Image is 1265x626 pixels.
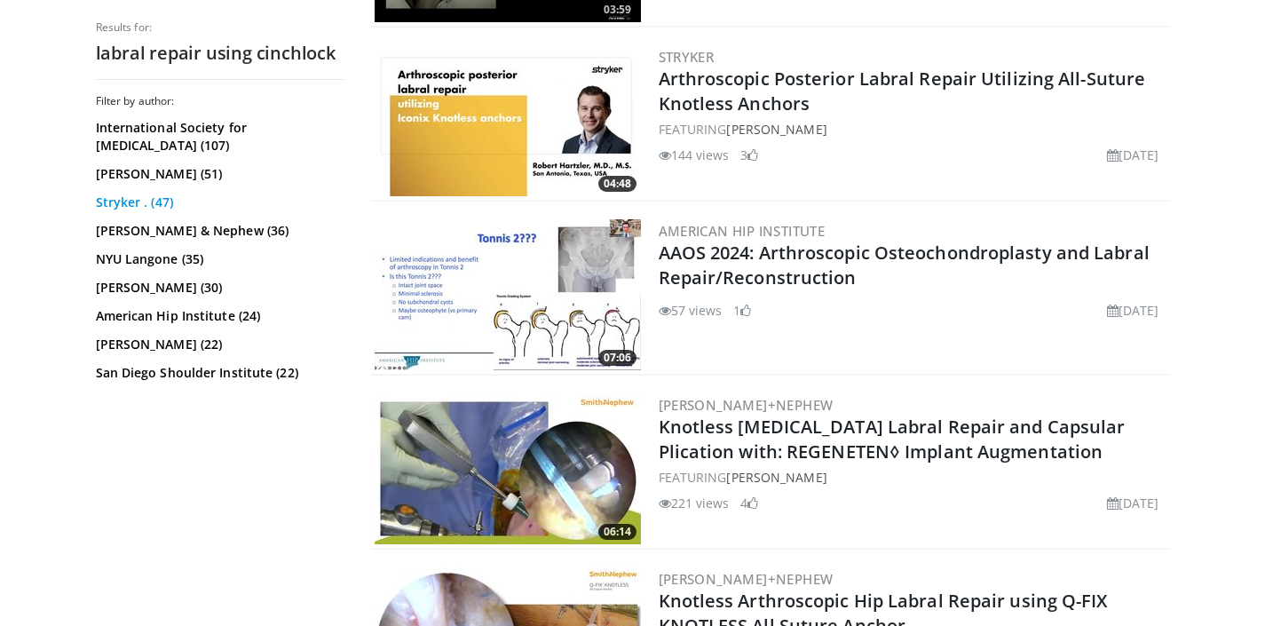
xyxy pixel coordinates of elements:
a: San Diego Shoulder Institute (22) [96,364,340,382]
a: [PERSON_NAME]+Nephew [659,396,834,414]
a: [PERSON_NAME] [726,469,826,486]
a: Stryker [659,48,715,66]
a: Stryker . (47) [96,194,340,211]
img: d2f6a426-04ef-449f-8186-4ca5fc42937c.300x170_q85_crop-smart_upscale.jpg [375,45,641,196]
a: American Hip Institute [659,222,826,240]
div: FEATURING [659,120,1166,139]
a: 06:14 [375,393,641,544]
a: 07:06 [375,219,641,370]
li: 3 [740,146,758,164]
a: American Hip Institute (24) [96,307,340,325]
a: NYU Langone (35) [96,250,340,268]
img: 4a9c8255-42a5-4df0-bd02-0727d23e0922.300x170_q85_crop-smart_upscale.jpg [375,219,641,370]
a: [PERSON_NAME]+Nephew [659,570,834,588]
a: International Society for [MEDICAL_DATA] (107) [96,119,340,155]
a: Arthroscopic Posterior Labral Repair Utilizing All-Suture Knotless Anchors [659,67,1146,115]
a: [PERSON_NAME] [726,121,826,138]
a: 04:48 [375,45,641,196]
li: 144 views [659,146,730,164]
p: Results for: [96,20,344,35]
span: 06:14 [598,524,636,540]
span: 04:48 [598,176,636,192]
a: [PERSON_NAME] (30) [96,279,340,297]
li: 57 views [659,301,723,320]
li: 221 views [659,494,730,512]
a: AAOS 2024: Arthroscopic Osteochondroplasty and Labral Repair/Reconstruction [659,241,1150,289]
span: 03:59 [598,2,636,18]
a: [PERSON_NAME] & Nephew (36) [96,222,340,240]
div: FEATURING [659,468,1166,487]
li: [DATE] [1107,301,1159,320]
h2: labral repair using cinchlock [96,42,344,65]
li: 4 [740,494,758,512]
span: 07:06 [598,350,636,366]
img: 9e8ee752-f27c-48fa-8abe-87618a9a446b.300x170_q85_crop-smart_upscale.jpg [375,393,641,544]
li: 1 [733,301,751,320]
a: [PERSON_NAME] (22) [96,336,340,353]
h3: Filter by author: [96,94,344,108]
a: [PERSON_NAME] (51) [96,165,340,183]
li: [DATE] [1107,494,1159,512]
li: [DATE] [1107,146,1159,164]
a: Knotless [MEDICAL_DATA] Labral Repair and Capsular Plication with: REGENETEN◊ Implant Augmentation [659,415,1126,464]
